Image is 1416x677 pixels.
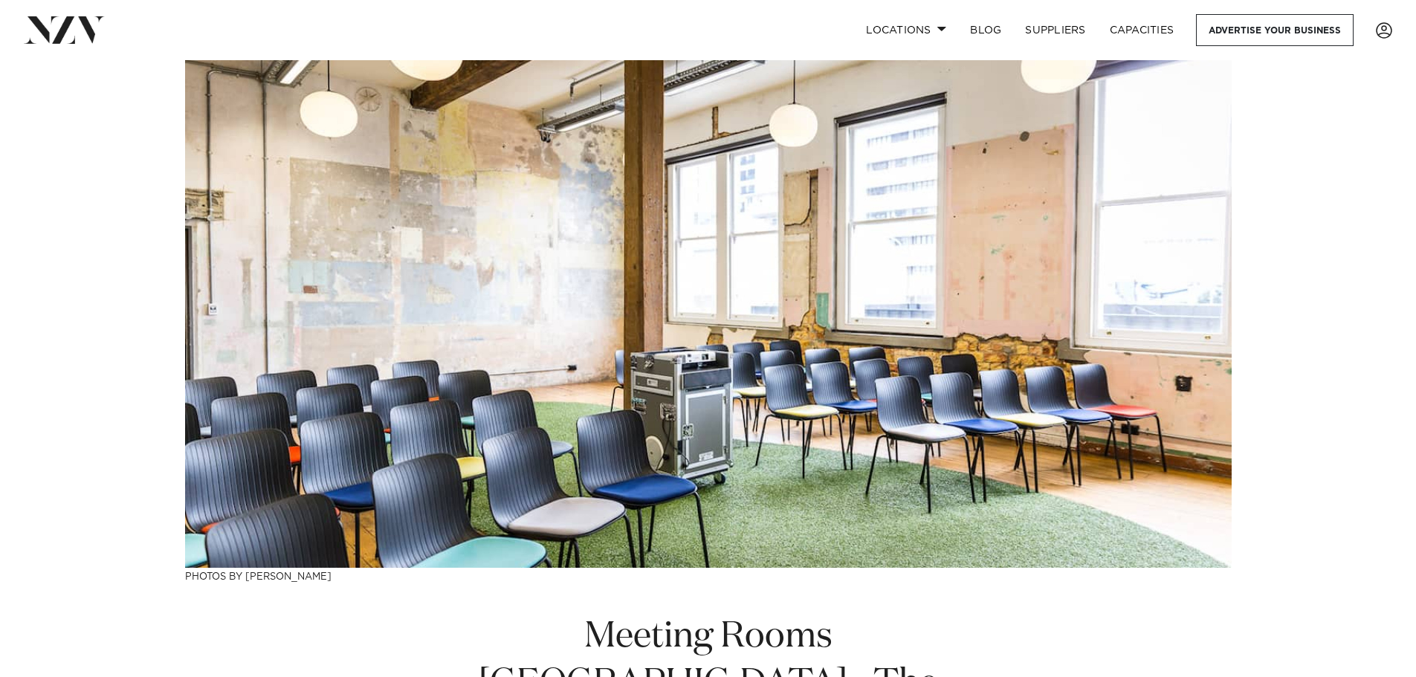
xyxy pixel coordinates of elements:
[958,14,1013,46] a: BLOG
[854,14,958,46] a: Locations
[185,60,1232,568] img: Meeting Rooms Auckland - The Top 23
[1098,14,1186,46] a: Capacities
[1013,14,1097,46] a: SUPPLIERS
[185,568,1232,583] h3: Photos by [PERSON_NAME]
[24,16,105,43] img: nzv-logo.png
[1196,14,1354,46] a: Advertise your business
